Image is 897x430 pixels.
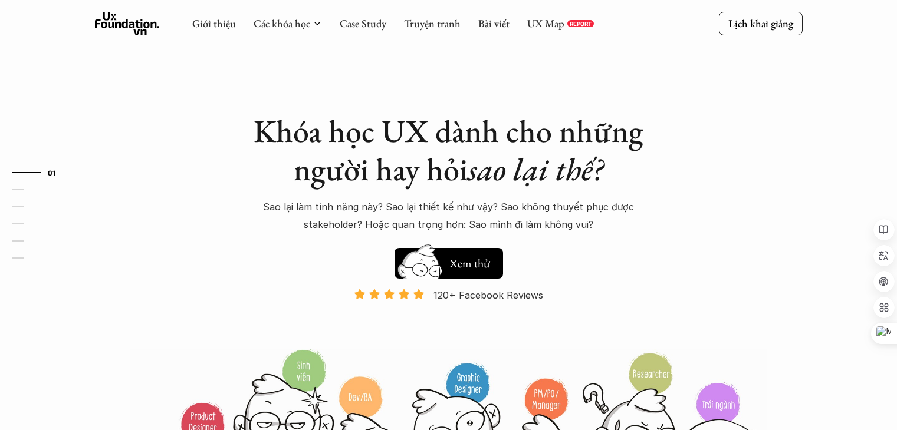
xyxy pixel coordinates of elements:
[570,20,592,27] p: REPORT
[448,255,491,272] h5: Xem thử
[404,16,461,30] a: Truyện tranh
[728,16,793,30] p: Lịch khai giảng
[395,242,503,279] a: Xem thử
[48,168,56,176] strong: 01
[468,148,603,190] em: sao lại thế?
[242,112,655,188] h1: Khóa học UX dành cho những người hay hỏi
[719,12,803,35] a: Lịch khai giảng
[254,16,310,30] a: Các khóa học
[12,166,68,180] a: 01
[478,16,510,30] a: Bài viết
[433,286,543,304] p: 120+ Facebook Reviews
[242,198,655,234] p: Sao lại làm tính năng này? Sao lại thiết kế như vậy? Sao không thuyết phục được stakeholder? Hoặc...
[340,16,386,30] a: Case Study
[527,16,564,30] a: UX Map
[344,288,554,348] a: 120+ Facebook Reviews
[192,16,236,30] a: Giới thiệu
